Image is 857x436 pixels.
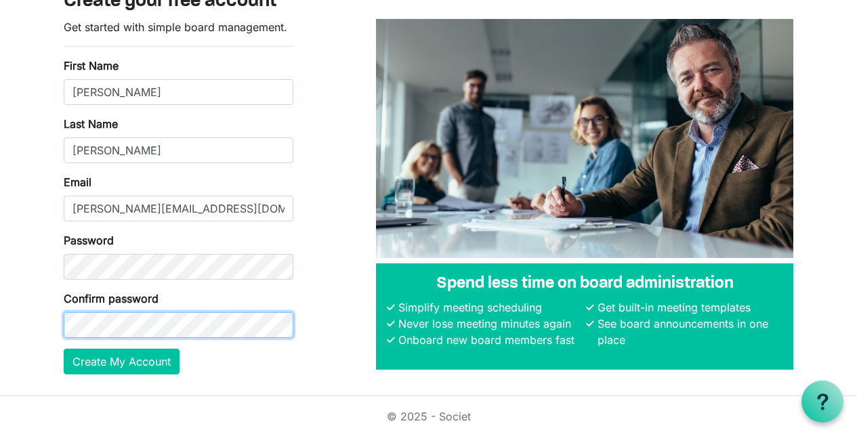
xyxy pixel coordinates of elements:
[64,174,91,190] label: Email
[64,232,114,248] label: Password
[376,19,793,258] img: A photograph of board members sitting at a table
[387,274,782,294] h4: Spend less time on board administration
[64,58,119,74] label: First Name
[594,315,782,348] li: See board announcements in one place
[395,299,583,315] li: Simplify meeting scheduling
[395,332,583,348] li: Onboard new board members fast
[64,290,159,307] label: Confirm password
[64,349,180,374] button: Create My Account
[64,116,118,132] label: Last Name
[395,315,583,332] li: Never lose meeting minutes again
[387,410,471,423] a: © 2025 - Societ
[594,299,782,315] li: Get built-in meeting templates
[64,20,287,34] span: Get started with simple board management.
